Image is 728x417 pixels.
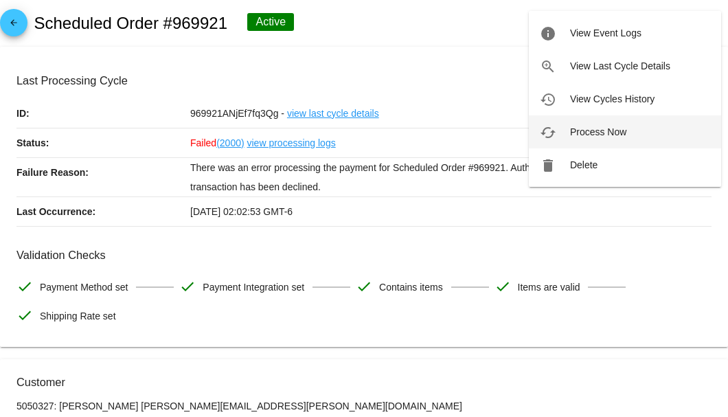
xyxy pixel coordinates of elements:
[540,25,556,42] mat-icon: info
[570,60,670,71] span: View Last Cycle Details
[540,157,556,174] mat-icon: delete
[570,126,626,137] span: Process Now
[540,91,556,108] mat-icon: history
[570,93,655,104] span: View Cycles History
[540,58,556,75] mat-icon: zoom_in
[570,159,598,170] span: Delete
[540,124,556,141] mat-icon: cached
[570,27,641,38] span: View Event Logs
